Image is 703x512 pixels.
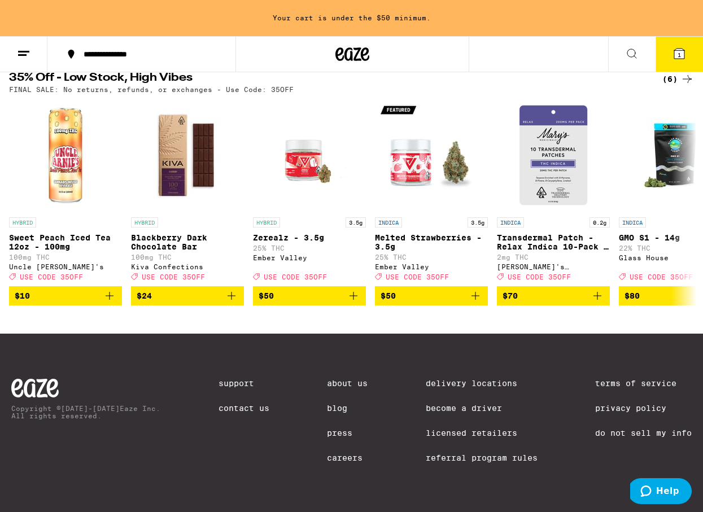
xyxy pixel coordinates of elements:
[131,233,244,251] p: Blackberry Dark Chocolate Bar
[656,37,703,72] button: 1
[426,404,538,413] a: Become a Driver
[259,291,274,300] span: $50
[9,86,294,93] p: FINAL SALE: No returns, refunds, or exchanges - Use Code: 35OFF
[327,453,368,462] a: Careers
[508,273,571,281] span: USE CODE 35OFF
[20,273,83,281] span: USE CODE 35OFF
[630,478,692,506] iframe: Opens a widget where you can find more information
[595,404,692,413] a: Privacy Policy
[9,263,122,270] div: Uncle [PERSON_NAME]'s
[11,405,160,419] p: Copyright © [DATE]-[DATE] Eaze Inc. All rights reserved.
[253,99,366,286] a: Open page for Zerealz - 3.5g from Ember Valley
[375,99,488,286] a: Open page for Melted Strawberries - 3.5g from Ember Valley
[497,99,610,212] img: Mary's Medicinals - Transdermal Patch - Relax Indica 10-Pack - 200mg
[381,291,396,300] span: $50
[137,291,152,300] span: $24
[131,263,244,270] div: Kiva Confections
[253,254,366,261] div: Ember Valley
[253,244,366,252] p: 25% THC
[662,72,694,86] a: (6)
[253,233,366,242] p: Zerealz - 3.5g
[219,404,269,413] a: Contact Us
[497,217,524,227] p: INDICA
[630,273,693,281] span: USE CODE 35OFF
[497,233,610,251] p: Transdermal Patch - Relax Indica 10-Pack - 200mg
[9,233,122,251] p: Sweet Peach Iced Tea 12oz - 100mg
[15,291,30,300] span: $10
[9,99,122,212] img: Uncle Arnie's - Sweet Peach Iced Tea 12oz - 100mg
[9,99,122,286] a: Open page for Sweet Peach Iced Tea 12oz - 100mg from Uncle Arnie's
[264,273,327,281] span: USE CODE 35OFF
[497,253,610,261] p: 2mg THC
[503,291,518,300] span: $70
[375,233,488,251] p: Melted Strawberries - 3.5g
[426,453,538,462] a: Referral Program Rules
[219,379,269,388] a: Support
[253,286,366,305] button: Add to bag
[619,217,646,227] p: INDICA
[497,286,610,305] button: Add to bag
[9,72,639,86] h2: 35% Off - Low Stock, High Vibes
[595,379,692,388] a: Terms of Service
[253,99,366,212] img: Ember Valley - Zerealz - 3.5g
[253,217,280,227] p: HYBRID
[346,217,366,227] p: 3.5g
[327,428,368,437] a: Press
[9,286,122,305] button: Add to bag
[131,217,158,227] p: HYBRID
[131,99,244,286] a: Open page for Blackberry Dark Chocolate Bar from Kiva Confections
[9,253,122,261] p: 100mg THC
[375,253,488,261] p: 25% THC
[131,286,244,305] button: Add to bag
[678,51,681,58] span: 1
[426,379,538,388] a: Delivery Locations
[595,428,692,437] a: Do Not Sell My Info
[386,273,449,281] span: USE CODE 35OFF
[375,99,488,212] img: Ember Valley - Melted Strawberries - 3.5g
[327,404,368,413] a: Blog
[142,273,205,281] span: USE CODE 35OFF
[468,217,488,227] p: 3.5g
[131,253,244,261] p: 100mg THC
[590,217,610,227] p: 0.2g
[497,263,610,270] div: [PERSON_NAME]'s Medicinals
[426,428,538,437] a: Licensed Retailers
[625,291,640,300] span: $80
[497,99,610,286] a: Open page for Transdermal Patch - Relax Indica 10-Pack - 200mg from Mary's Medicinals
[375,217,402,227] p: INDICA
[327,379,368,388] a: About Us
[375,263,488,270] div: Ember Valley
[131,99,244,212] img: Kiva Confections - Blackberry Dark Chocolate Bar
[375,286,488,305] button: Add to bag
[9,217,36,227] p: HYBRID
